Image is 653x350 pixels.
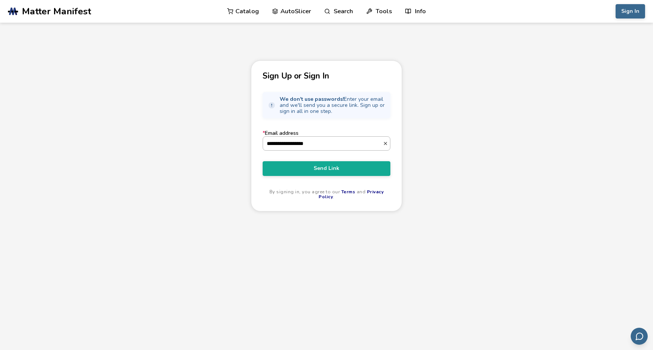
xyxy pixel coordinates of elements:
span: Matter Manifest [22,6,91,17]
button: Send Link [263,161,390,176]
input: *Email address [263,137,383,150]
a: Terms [341,189,356,195]
button: Sign In [616,4,645,19]
button: Send feedback via email [631,328,648,345]
p: By signing in, you agree to our and . [263,190,390,200]
strong: We don't use passwords! [280,96,344,103]
p: Sign Up or Sign In [263,72,390,80]
button: *Email address [383,141,390,146]
span: Send Link [268,165,385,171]
label: Email address [263,130,390,151]
a: Privacy Policy [319,189,384,200]
span: Enter your email and we'll send you a secure link. Sign up or sign in all in one step. [280,96,385,114]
